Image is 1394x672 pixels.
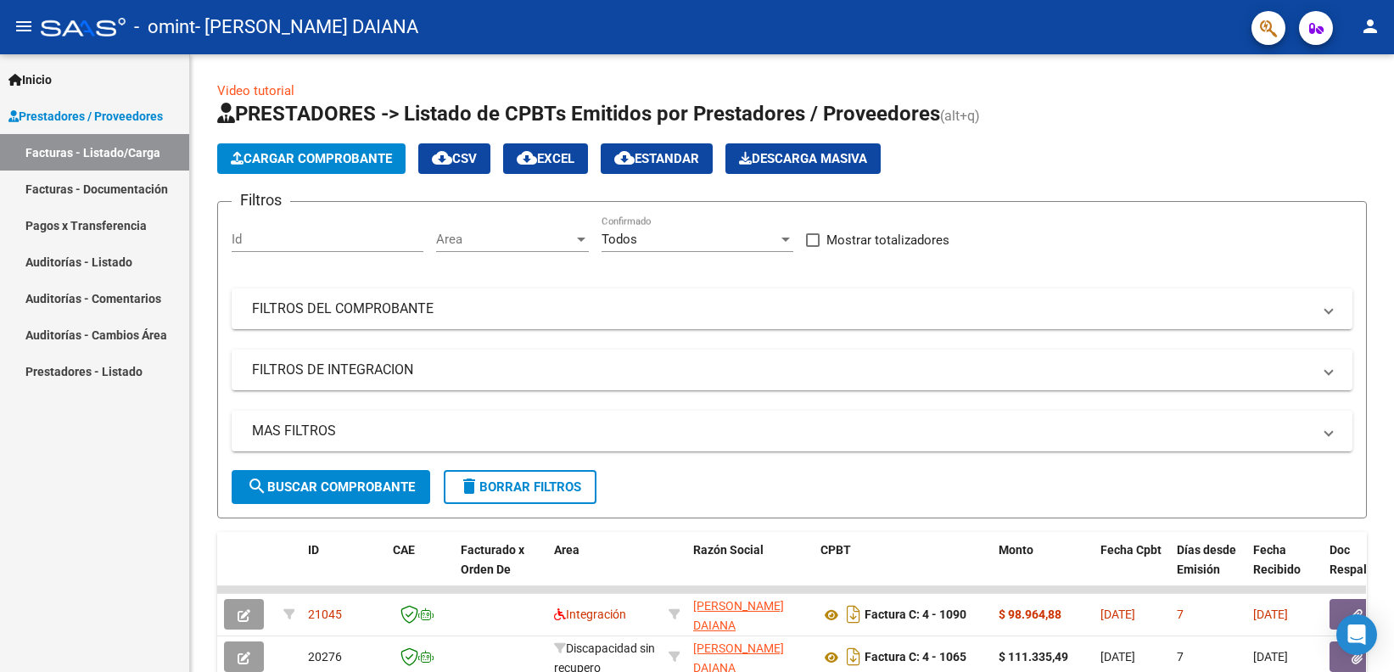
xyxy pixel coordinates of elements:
strong: Factura C: 4 - 1090 [865,608,966,622]
span: [DATE] [1253,650,1288,664]
span: CAE [393,543,415,557]
mat-icon: cloud_download [517,148,537,168]
datatable-header-cell: Días desde Emisión [1170,532,1246,607]
span: Fecha Cpbt [1100,543,1162,557]
datatable-header-cell: CPBT [814,532,992,607]
span: Area [436,232,574,247]
span: EXCEL [517,151,574,166]
button: Borrar Filtros [444,470,596,504]
datatable-header-cell: Fecha Recibido [1246,532,1323,607]
span: (alt+q) [940,108,980,124]
mat-expansion-panel-header: FILTROS DE INTEGRACION [232,350,1352,390]
span: PRESTADORES -> Listado de CPBTs Emitidos por Prestadores / Proveedores [217,102,940,126]
span: 21045 [308,608,342,621]
span: 7 [1177,650,1184,664]
strong: $ 111.335,49 [999,650,1068,664]
datatable-header-cell: Area [547,532,662,607]
datatable-header-cell: Monto [992,532,1094,607]
mat-icon: cloud_download [432,148,452,168]
datatable-header-cell: Facturado x Orden De [454,532,547,607]
i: Descargar documento [843,643,865,670]
app-download-masive: Descarga masiva de comprobantes (adjuntos) [725,143,881,174]
span: Días desde Emisión [1177,543,1236,576]
button: EXCEL [503,143,588,174]
span: [DATE] [1100,608,1135,621]
span: Monto [999,543,1033,557]
div: Open Intercom Messenger [1336,614,1377,655]
datatable-header-cell: ID [301,532,386,607]
mat-icon: delete [459,476,479,496]
button: CSV [418,143,490,174]
strong: Factura C: 4 - 1065 [865,651,966,664]
a: Video tutorial [217,83,294,98]
span: Inicio [8,70,52,89]
h3: Filtros [232,188,290,212]
span: - [PERSON_NAME] DAIANA [195,8,418,46]
span: Mostrar totalizadores [826,230,949,250]
div: 27353267898 [693,596,807,632]
mat-expansion-panel-header: MAS FILTROS [232,411,1352,451]
span: 7 [1177,608,1184,621]
span: Razón Social [693,543,764,557]
span: Cargar Comprobante [231,151,392,166]
span: Descarga Masiva [739,151,867,166]
span: Area [554,543,579,557]
button: Estandar [601,143,713,174]
datatable-header-cell: CAE [386,532,454,607]
mat-icon: menu [14,16,34,36]
mat-icon: person [1360,16,1380,36]
span: [DATE] [1100,650,1135,664]
span: CPBT [820,543,851,557]
span: Estandar [614,151,699,166]
mat-expansion-panel-header: FILTROS DEL COMPROBANTE [232,288,1352,329]
span: Borrar Filtros [459,479,581,495]
i: Descargar documento [843,601,865,628]
span: Todos [602,232,637,247]
span: ID [308,543,319,557]
button: Descarga Masiva [725,143,881,174]
span: Prestadores / Proveedores [8,107,163,126]
strong: $ 98.964,88 [999,608,1061,621]
span: Fecha Recibido [1253,543,1301,576]
datatable-header-cell: Fecha Cpbt [1094,532,1170,607]
mat-icon: search [247,476,267,496]
span: Buscar Comprobante [247,479,415,495]
span: [PERSON_NAME] DAIANA [693,599,784,632]
mat-panel-title: FILTROS DE INTEGRACION [252,361,1312,379]
mat-panel-title: MAS FILTROS [252,422,1312,440]
datatable-header-cell: Razón Social [686,532,814,607]
span: 20276 [308,650,342,664]
mat-icon: cloud_download [614,148,635,168]
button: Cargar Comprobante [217,143,406,174]
mat-panel-title: FILTROS DEL COMPROBANTE [252,300,1312,318]
button: Buscar Comprobante [232,470,430,504]
span: CSV [432,151,477,166]
span: [DATE] [1253,608,1288,621]
span: Integración [554,608,626,621]
span: Facturado x Orden De [461,543,524,576]
span: - omint [134,8,195,46]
